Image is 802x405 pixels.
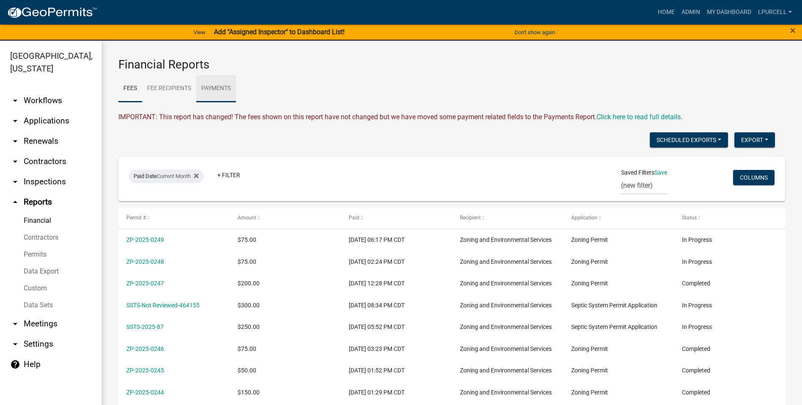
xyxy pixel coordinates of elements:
[682,258,712,265] span: In Progress
[126,367,164,374] a: ZP-2025-0245
[349,279,443,288] div: [DATE] 12:28 PM CDT
[682,389,710,396] span: Completed
[682,367,710,374] span: Completed
[10,116,20,126] i: arrow_drop_down
[118,57,785,72] h3: Financial Reports
[238,236,256,243] span: $75.00
[349,301,443,310] div: [DATE] 08:34 PM CDT
[682,323,712,330] span: In Progress
[571,345,608,352] span: Zoning Permit
[10,359,20,369] i: help
[349,344,443,354] div: [DATE] 03:23 PM CDT
[597,113,682,121] wm-modal-confirm: Upcoming Changes to Daily Fees Report
[10,177,20,187] i: arrow_drop_down
[10,197,20,207] i: arrow_drop_up
[571,258,608,265] span: Zoning Permit
[211,167,247,183] a: + Filter
[571,280,608,287] span: Zoning Permit
[460,345,552,352] span: Zoning and Environmental Services
[196,75,236,102] a: Payments
[238,345,256,352] span: $75.00
[126,280,164,287] a: ZP-2025-0247
[126,389,164,396] a: ZP-2025-0244
[682,302,712,309] span: In Progress
[563,208,674,228] datatable-header-cell: Application
[460,323,552,330] span: Zoning and Environmental Services
[511,25,558,39] button: Don't show again
[682,236,712,243] span: In Progress
[126,345,164,352] a: ZP-2025-0246
[214,28,345,36] strong: Add "Assigned Inspector" to Dashboard List!
[129,170,204,183] div: Current Month
[341,208,452,228] datatable-header-cell: Paid
[682,215,697,221] span: Status
[238,323,260,330] span: $250.00
[238,302,260,309] span: $300.00
[126,215,146,221] span: Permit #
[460,236,552,243] span: Zoning and Environmental Services
[571,323,657,330] span: Septic System Permit Application
[10,319,20,329] i: arrow_drop_down
[460,215,481,221] span: Recipient
[118,112,785,122] div: IMPORTANT: This report has changed! The fees shown on this report have not changed but we have mo...
[460,367,552,374] span: Zoning and Environmental Services
[349,257,443,267] div: [DATE] 02:24 PM CDT
[460,280,552,287] span: Zoning and Environmental Services
[10,96,20,106] i: arrow_drop_down
[755,4,795,20] a: lpurcell
[682,280,710,287] span: Completed
[460,302,552,309] span: Zoning and Environmental Services
[734,132,775,148] button: Export
[134,173,157,179] span: Paid Date
[349,388,443,397] div: [DATE] 01:29 PM CDT
[238,280,260,287] span: $200.00
[733,170,775,185] button: Columns
[571,215,597,221] span: Application
[118,75,142,102] a: Fees
[682,345,710,352] span: Completed
[571,236,608,243] span: Zoning Permit
[571,302,657,309] span: Septic System Permit Application
[238,389,260,396] span: $150.00
[571,389,608,396] span: Zoning Permit
[10,156,20,167] i: arrow_drop_down
[674,208,785,228] datatable-header-cell: Status
[460,389,552,396] span: Zoning and Environmental Services
[790,25,796,36] span: ×
[10,339,20,349] i: arrow_drop_down
[126,236,164,243] a: ZP-2025-0249
[654,169,667,176] a: Save
[349,322,443,332] div: [DATE] 05:52 PM CDT
[654,4,678,20] a: Home
[126,323,164,330] a: SSTS-2025-87
[238,258,256,265] span: $75.00
[790,25,796,36] button: Close
[460,258,552,265] span: Zoning and Environmental Services
[238,215,256,221] span: Amount
[118,208,230,228] datatable-header-cell: Permit #
[238,367,256,374] span: $50.00
[126,302,200,309] a: SSTS-Not Reviewed-464155
[621,168,654,177] span: Saved Filters
[349,215,359,221] span: Paid
[190,25,209,39] a: View
[571,367,608,374] span: Zoning Permit
[349,366,443,375] div: [DATE] 01:52 PM CDT
[349,235,443,245] div: [DATE] 06:17 PM CDT
[230,208,341,228] datatable-header-cell: Amount
[126,258,164,265] a: ZP-2025-0248
[597,113,682,121] a: Click here to read full details.
[703,4,755,20] a: My Dashboard
[650,132,728,148] button: Scheduled Exports
[10,136,20,146] i: arrow_drop_down
[452,208,563,228] datatable-header-cell: Recipient
[678,4,703,20] a: Admin
[142,75,196,102] a: Fee Recipients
